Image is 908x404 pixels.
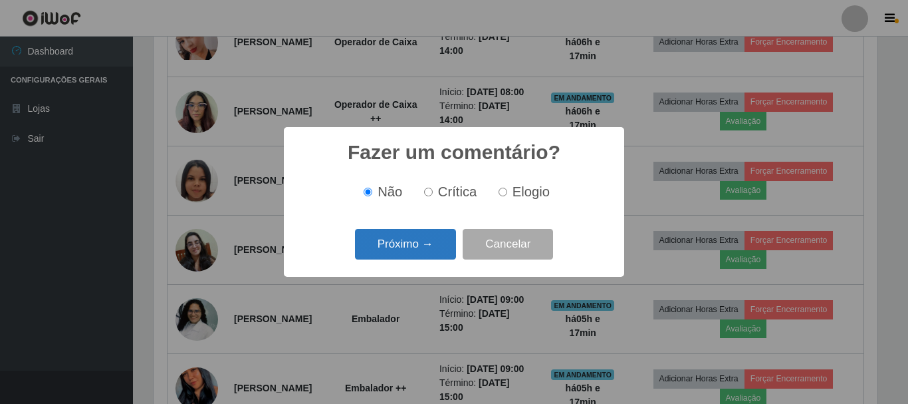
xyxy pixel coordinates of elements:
[438,184,477,199] span: Crítica
[378,184,402,199] span: Não
[512,184,550,199] span: Elogio
[499,188,507,196] input: Elogio
[355,229,456,260] button: Próximo →
[424,188,433,196] input: Crítica
[364,188,372,196] input: Não
[463,229,553,260] button: Cancelar
[348,140,560,164] h2: Fazer um comentário?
